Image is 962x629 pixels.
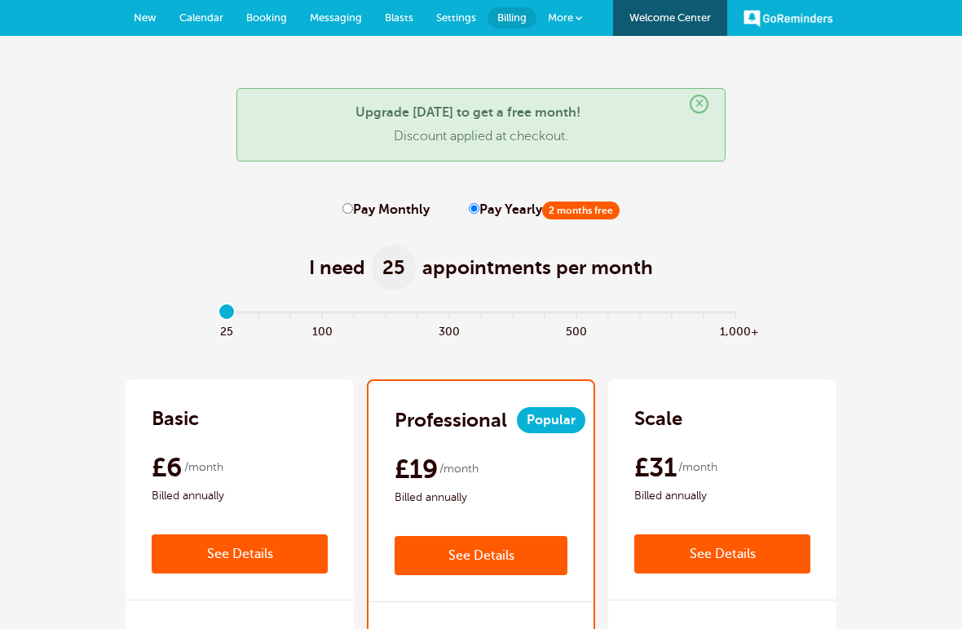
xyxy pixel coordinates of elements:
strong: Upgrade [DATE] to get a free month! [355,105,580,120]
span: Billed annually [152,486,328,506]
span: 100 [307,321,338,339]
span: 300 [434,321,466,339]
span: Billing [497,11,527,24]
span: Calendar [179,11,223,24]
input: Pay Monthly [342,203,353,214]
span: appointments per month [422,255,653,281]
span: 1,000+ [720,321,752,339]
p: Discount applied at checkout. [254,129,708,144]
span: Billed annually [395,488,567,507]
a: See Details [152,534,328,574]
span: Billed annually [634,486,810,506]
span: /month [678,458,717,477]
a: Billing [488,7,536,29]
label: Pay Yearly [469,202,620,218]
span: /month [439,459,479,479]
span: I need [309,255,365,281]
input: Pay Yearly2 months free [469,203,479,214]
span: Booking [246,11,287,24]
span: Settings [436,11,476,24]
a: See Details [634,534,810,574]
span: 25 [372,245,416,290]
span: £31 [634,451,676,484]
span: Messaging [310,11,362,24]
label: Pay Monthly [342,202,430,218]
span: Blasts [385,11,413,24]
span: More [548,11,573,24]
h2: Basic [152,405,199,432]
span: £6 [152,451,182,484]
span: Popular [517,407,585,433]
span: £19 [395,453,437,485]
span: New [134,11,157,24]
span: 2 months free [542,202,620,219]
span: 500 [561,321,593,339]
span: 25 [211,321,243,339]
span: × [690,95,708,113]
h2: Professional [395,407,507,433]
a: See Details [395,536,567,575]
h2: Scale [634,405,682,432]
span: /month [184,458,223,477]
